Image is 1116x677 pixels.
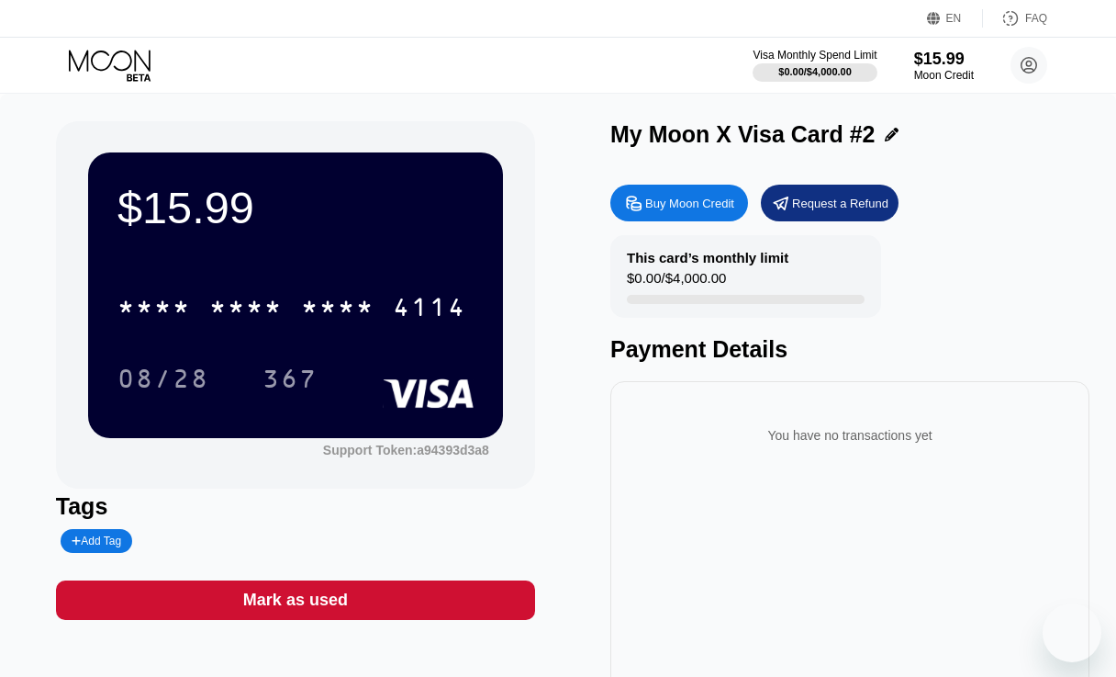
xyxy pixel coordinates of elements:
div: 367 [249,355,331,401]
div: $15.99 [914,50,974,69]
div: FAQ [1025,12,1047,25]
div: This card’s monthly limit [627,250,788,265]
div: Add Tag [61,529,132,553]
div: Buy Moon Credit [645,196,734,211]
div: Add Tag [72,535,121,547]
div: Support Token: a94393d3a8 [323,443,489,457]
div: Payment Details [610,336,1089,363]
div: Request a Refund [761,185,898,221]
div: EN [946,12,962,25]
div: 367 [262,367,318,396]
div: Request a Refund [792,196,888,211]
div: You have no transactions yet [625,410,1075,461]
div: EN [927,9,983,28]
div: Moon Credit [914,69,974,82]
div: Mark as used [56,581,535,620]
div: Visa Monthly Spend Limit [753,49,876,62]
div: My Moon X Visa Card #2 [610,121,876,148]
iframe: Button to launch messaging window [1043,604,1101,662]
div: Buy Moon Credit [610,185,748,221]
div: $0.00 / $4,000.00 [627,270,726,295]
div: $15.99Moon Credit [914,50,974,82]
div: 4114 [393,295,466,324]
div: Mark as used [243,590,348,611]
div: Tags [56,493,535,520]
div: 08/28 [117,367,209,396]
div: $0.00 / $4,000.00 [778,66,852,77]
div: $15.99 [117,182,474,233]
div: 08/28 [104,355,223,401]
div: FAQ [983,9,1047,28]
div: Visa Monthly Spend Limit$0.00/$4,000.00 [753,49,876,82]
div: Support Token:a94393d3a8 [323,443,489,457]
